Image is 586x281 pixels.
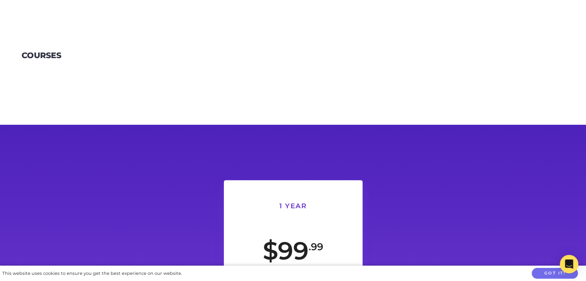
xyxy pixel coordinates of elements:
button: Got it! [532,268,578,279]
div: This website uses cookies to ensure you get the best experience on our website. [2,269,182,278]
div: Open Intercom Messenger [560,255,578,273]
h6: 1 Year [242,202,344,209]
h3: Courses [22,51,61,60]
sup: .99 [309,241,323,253]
